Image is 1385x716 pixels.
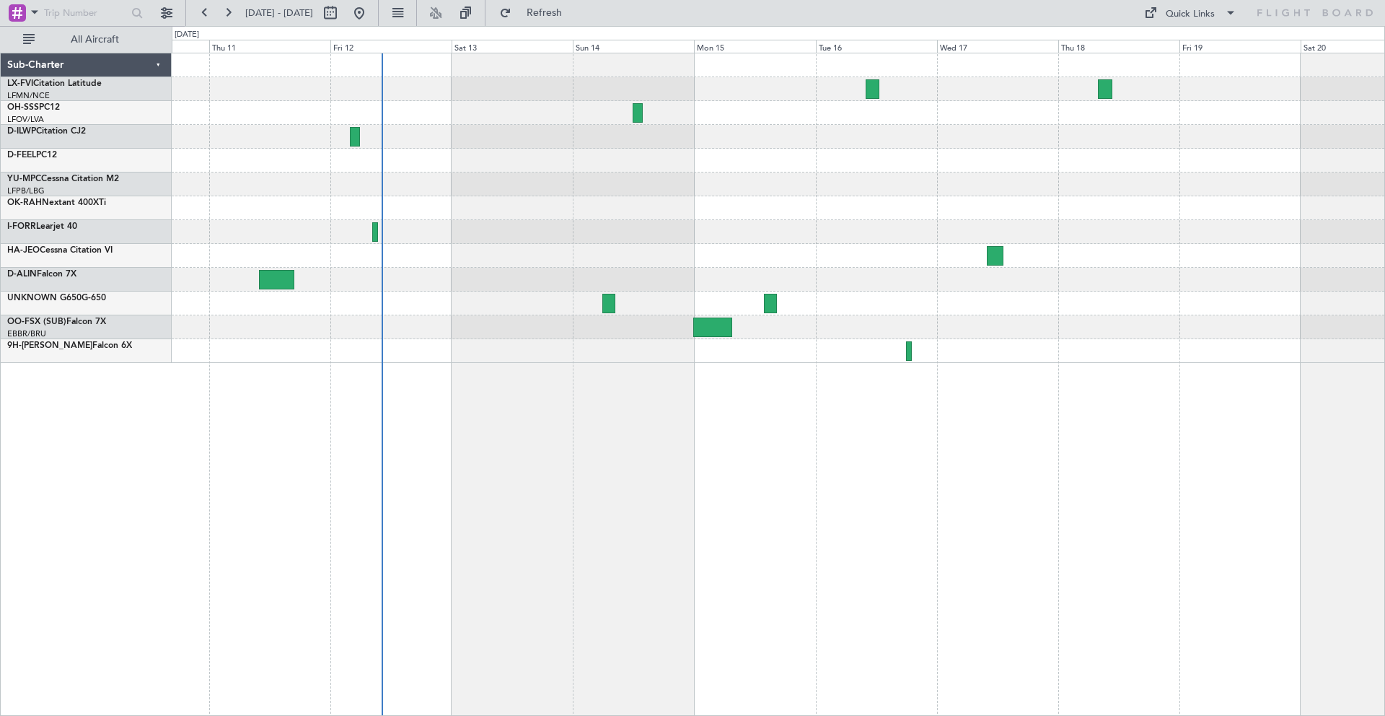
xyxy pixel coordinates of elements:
[7,328,46,339] a: EBBR/BRU
[7,270,37,279] span: D-ALIN
[7,90,50,101] a: LFMN/NCE
[7,341,132,350] a: 9H-[PERSON_NAME]Falcon 6X
[7,114,44,125] a: LFOV/LVA
[7,318,66,326] span: OO-FSX (SUB)
[816,40,937,53] div: Tue 16
[694,40,815,53] div: Mon 15
[1137,1,1244,25] button: Quick Links
[1179,40,1301,53] div: Fri 19
[7,103,60,112] a: OH-SSSPC12
[7,318,106,326] a: OO-FSX (SUB)Falcon 7X
[7,127,36,136] span: D-ILWP
[44,2,127,24] input: Trip Number
[937,40,1058,53] div: Wed 17
[1058,40,1179,53] div: Thu 18
[7,222,77,231] a: I-FORRLearjet 40
[175,29,199,41] div: [DATE]
[1166,7,1215,22] div: Quick Links
[7,185,45,196] a: LFPB/LBG
[7,103,39,112] span: OH-SSS
[7,270,76,279] a: D-ALINFalcon 7X
[330,40,452,53] div: Fri 12
[7,151,57,160] a: D-FEELPC12
[7,198,106,207] a: OK-RAHNextant 400XTi
[16,28,157,51] button: All Aircraft
[7,79,102,88] a: LX-FVICitation Latitude
[245,6,313,19] span: [DATE] - [DATE]
[7,198,42,207] span: OK-RAH
[7,246,40,255] span: HA-JEO
[209,40,330,53] div: Thu 11
[493,1,579,25] button: Refresh
[573,40,694,53] div: Sun 14
[514,8,575,18] span: Refresh
[7,246,113,255] a: HA-JEOCessna Citation VI
[38,35,152,45] span: All Aircraft
[7,222,36,231] span: I-FORR
[7,294,82,302] span: UNKNOWN G650
[7,151,36,160] span: D-FEEL
[7,127,86,136] a: D-ILWPCitation CJ2
[7,79,33,88] span: LX-FVI
[452,40,573,53] div: Sat 13
[7,294,106,302] a: UNKNOWN G650G-650
[7,341,92,350] span: 9H-[PERSON_NAME]
[7,175,41,183] span: YU-MPC
[7,175,119,183] a: YU-MPCCessna Citation M2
